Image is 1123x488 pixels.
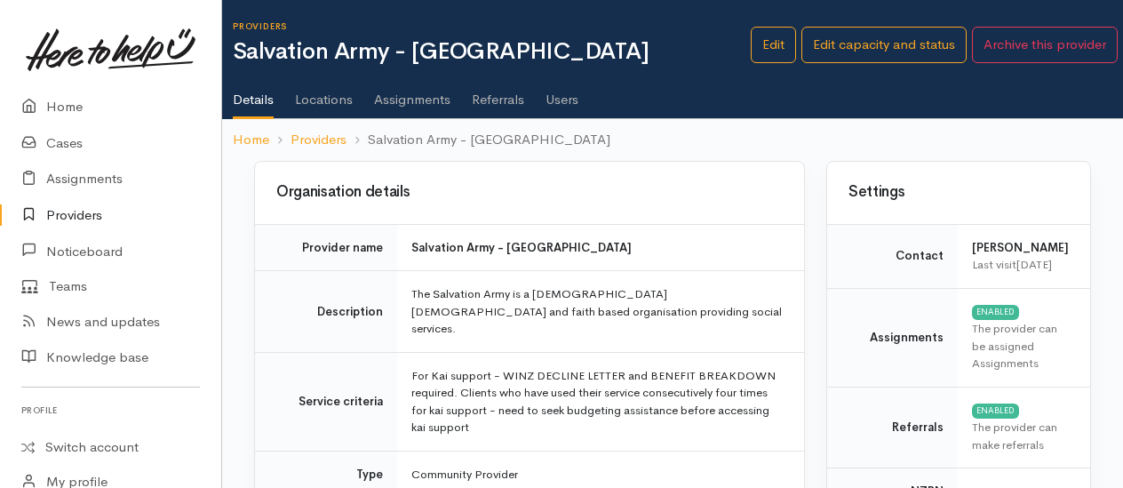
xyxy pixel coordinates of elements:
h6: Providers [233,21,751,31]
a: Users [546,68,578,118]
td: Description [255,271,397,353]
div: The provider can make referrals [972,419,1069,453]
td: Provider name [255,224,397,271]
b: [PERSON_NAME] [972,240,1069,255]
td: The Salvation Army is a [DEMOGRAPHIC_DATA] [DEMOGRAPHIC_DATA] and faith based organisation provid... [397,271,804,353]
nav: breadcrumb [222,119,1123,161]
td: Assignments [827,288,958,387]
td: Service criteria [255,352,397,451]
button: Archive this provider [972,27,1118,63]
td: Referrals [827,387,958,468]
td: Contact [827,224,958,288]
time: [DATE] [1016,257,1052,272]
div: Last visit [972,256,1069,274]
h6: Profile [21,398,200,422]
a: Edit capacity and status [801,27,967,63]
b: Salvation Army - [GEOGRAPHIC_DATA] [411,240,632,255]
a: Home [233,130,269,150]
h3: Settings [848,184,1069,201]
li: Salvation Army - [GEOGRAPHIC_DATA] [346,130,610,150]
div: The provider can be assigned Assignments [972,320,1069,372]
a: Details [233,68,274,120]
h3: Organisation details [276,184,783,201]
div: ENABLED [972,404,1019,418]
a: Providers [291,130,346,150]
a: Locations [295,68,353,118]
a: Referrals [472,68,524,118]
a: Edit [751,27,796,63]
h1: Salvation Army - [GEOGRAPHIC_DATA] [233,39,751,65]
div: ENABLED [972,305,1019,319]
td: For Kai support - WINZ DECLINE LETTER and BENEFIT BREAKDOWN required. Clients who have used their... [397,352,804,451]
a: Assignments [374,68,450,118]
